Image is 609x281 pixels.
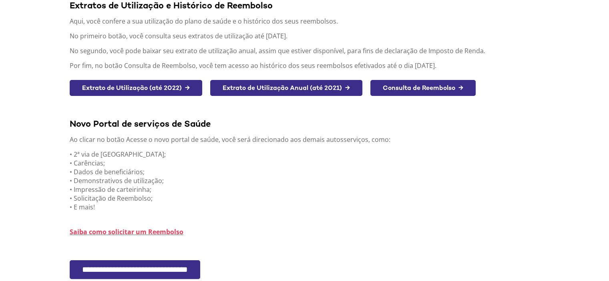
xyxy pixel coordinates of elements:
[210,80,362,96] a: Extrato de Utilização Anual (até 2021) →
[70,46,545,55] p: No segundo, você pode baixar seu extrato de utilização anual, assim que estiver disponível, para ...
[70,32,545,40] p: No primeiro botão, você consulta seus extratos de utilização até [DATE].
[70,118,545,129] div: Novo Portal de serviços de Saúde
[70,61,545,70] p: Por fim, no botão Consulta de Reembolso, você tem acesso ao histórico dos seus reembolsos efetiva...
[70,80,202,96] a: Extrato de Utilização (até 2022) →
[70,150,545,211] p: • 2ª via de [GEOGRAPHIC_DATA]; • Carências; • Dados de beneficiários; • Demonstrativos de utiliza...
[70,135,545,144] p: Ao clicar no botão Acesse o novo portal de saúde, você será direcionado aos demais autosserviços,...
[70,17,545,26] p: Aqui, você confere a sua utilização do plano de saúde e o histórico dos seus reembolsos.
[70,227,183,236] a: Saiba como solicitar um Reembolso
[370,80,476,96] a: Consulta de Reembolso →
